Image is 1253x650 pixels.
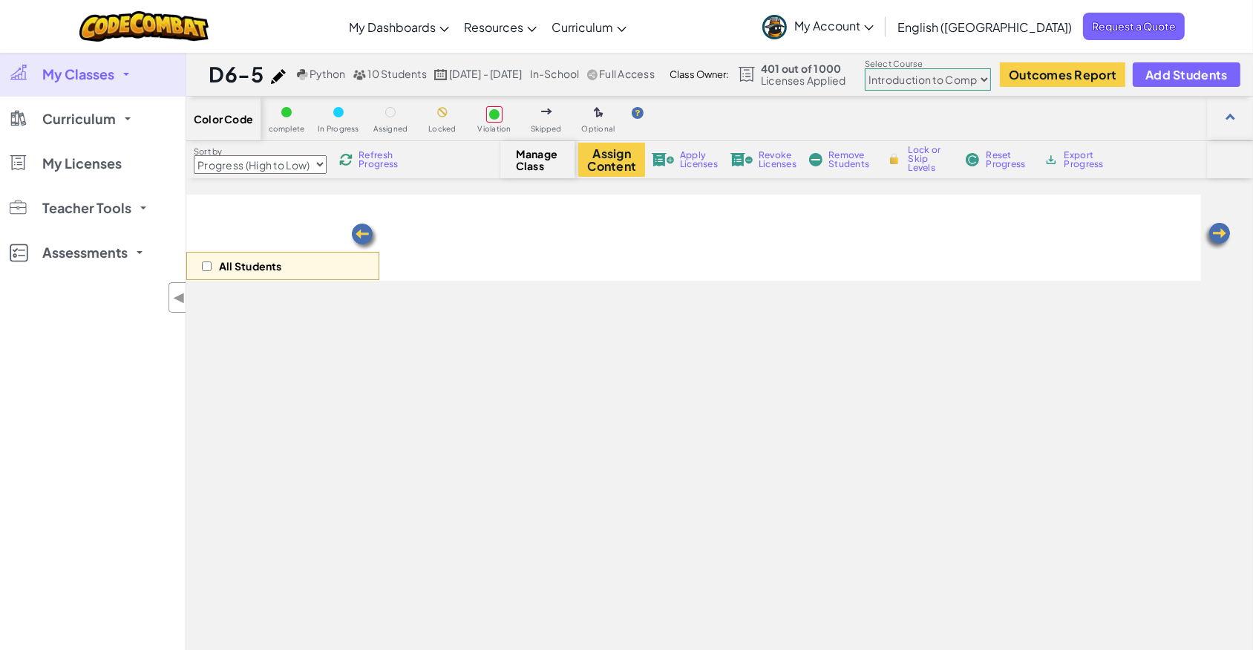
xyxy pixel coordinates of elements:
img: IconRemoveStudents.svg [809,153,822,166]
img: IconReload.svg [339,153,353,166]
div: in-school [530,68,580,81]
button: Outcomes Report [1000,62,1125,87]
button: Add Students [1133,62,1240,87]
span: In Progress [318,125,359,133]
span: Teacher Tools [42,201,131,215]
p: All Students [219,260,282,272]
span: Python [310,67,345,80]
img: calendar.svg [434,69,448,80]
span: Skipped [531,125,562,133]
span: Lock or Skip Levels [908,146,952,172]
img: iconPencil.svg [271,69,286,84]
img: IconLicenseRevoke.svg [730,153,753,166]
img: IconLock.svg [886,152,902,166]
span: [DATE] - [DATE] [449,67,522,80]
button: Assign Content [578,143,645,177]
span: ◀ [173,287,186,308]
img: IconReset.svg [965,153,980,166]
img: python.png [297,69,308,80]
span: Resources [464,19,523,35]
img: IconArchive.svg [1044,153,1058,166]
a: Curriculum [544,7,634,47]
img: IconSkippedLevel.svg [541,108,552,114]
a: My Account [755,3,881,50]
img: avatar [762,15,787,39]
span: Full Access [599,67,655,80]
span: Manage Class [516,148,560,172]
label: Select Course [865,58,991,70]
span: 401 out of 1000 [761,62,846,74]
span: Export Progress [1064,151,1110,169]
img: Arrow_Left.png [1203,221,1232,251]
span: My Account [794,18,874,33]
span: Licenses Applied [761,74,846,86]
span: complete [269,125,305,133]
img: IconHint.svg [632,107,644,119]
span: Violation [477,125,511,133]
span: Color Code [194,113,253,125]
span: My Licenses [42,157,122,170]
span: Apply Licenses [680,151,718,169]
img: Arrow_Left.png [350,222,379,252]
span: Remove Students [828,151,873,169]
img: IconLicenseApply.svg [652,153,674,166]
span: Assessments [42,246,128,259]
a: Resources [457,7,544,47]
span: Optional [582,125,615,133]
span: My Classes [42,68,114,81]
span: Assigned [373,125,408,133]
a: My Dashboards [341,7,457,47]
a: English ([GEOGRAPHIC_DATA]) [890,7,1079,47]
h1: D6-5 [209,60,264,88]
span: Revoke Licenses [759,151,796,169]
span: My Dashboards [349,19,436,35]
span: Curriculum [552,19,613,35]
img: CodeCombat logo [79,11,209,42]
a: Request a Quote [1083,13,1185,40]
img: IconOptionalLevel.svg [594,107,603,119]
span: Curriculum [42,112,116,126]
span: 10 Students [367,67,427,80]
span: Refresh Progress [359,151,405,169]
img: IconShare_Gray.svg [587,69,598,80]
label: Sort by [194,146,327,157]
img: MultipleUsers.png [353,69,366,80]
span: Locked [428,125,456,133]
div: Class Owner: [670,64,730,85]
span: English ([GEOGRAPHIC_DATA]) [897,19,1072,35]
span: Add Students [1145,68,1227,81]
span: Reset Progress [986,151,1030,169]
